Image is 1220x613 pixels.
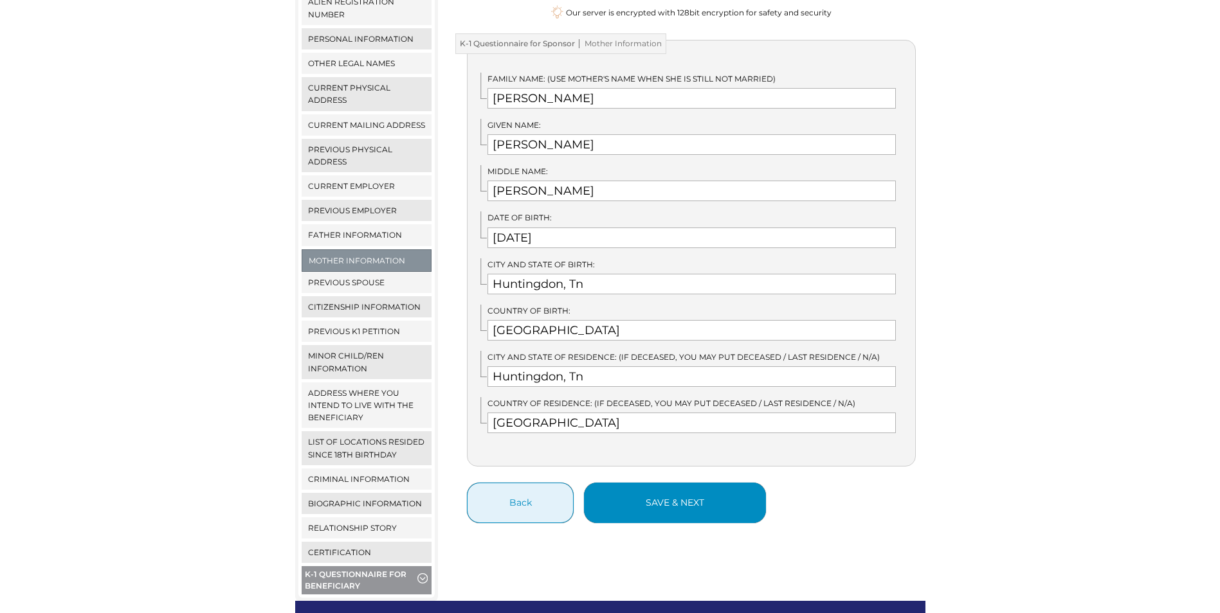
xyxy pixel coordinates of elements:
a: Previous K1 Petition [302,321,432,342]
button: K-1 Questionnaire for Beneficiary [302,566,432,598]
button: save & next [584,483,766,523]
a: List of locations resided since 18th birthday [302,431,432,465]
h3: K-1 Questionnaire for Sponsor [455,33,666,54]
span: Middle Name: [487,166,548,176]
a: Relationship Story [302,517,432,538]
a: Current Mailing Address [302,114,432,136]
a: Current Employer [302,175,432,197]
span: Given Name: [487,120,541,130]
a: Minor Child/ren Information [302,345,432,378]
span: Country of Residence: (IF deceased, you may put deceased / last residence / n/a) [487,398,855,408]
a: Certification [302,542,432,563]
a: Previous Employer [302,200,432,221]
a: Previous Spouse [302,272,432,293]
a: Mother Information [302,250,432,271]
a: Previous Physical Address [302,139,432,172]
a: Father Information [302,224,432,245]
span: Family Name: (Use mother's name when she is still not married) [487,74,776,84]
a: Citizenship Information [302,296,432,317]
a: Current Physical Address [302,77,432,111]
span: Mother Information [575,39,662,48]
span: Country of Birth: [487,306,570,315]
span: Our server is encrypted with 128bit encryption for safety and security [566,6,832,19]
span: City and State of Residence: (IF deceased, you may put deceased / last residence / n/a) [487,352,880,362]
span: City and State of Birth: [487,260,595,269]
a: Address where you intend to live with the beneficiary [302,382,432,429]
span: Date of Birth: [487,213,552,222]
button: Back [467,483,574,523]
a: Other Legal Names [302,53,432,74]
a: Personal Information [302,28,432,49]
a: Criminal Information [302,468,432,490]
a: Biographic Information [302,493,432,514]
